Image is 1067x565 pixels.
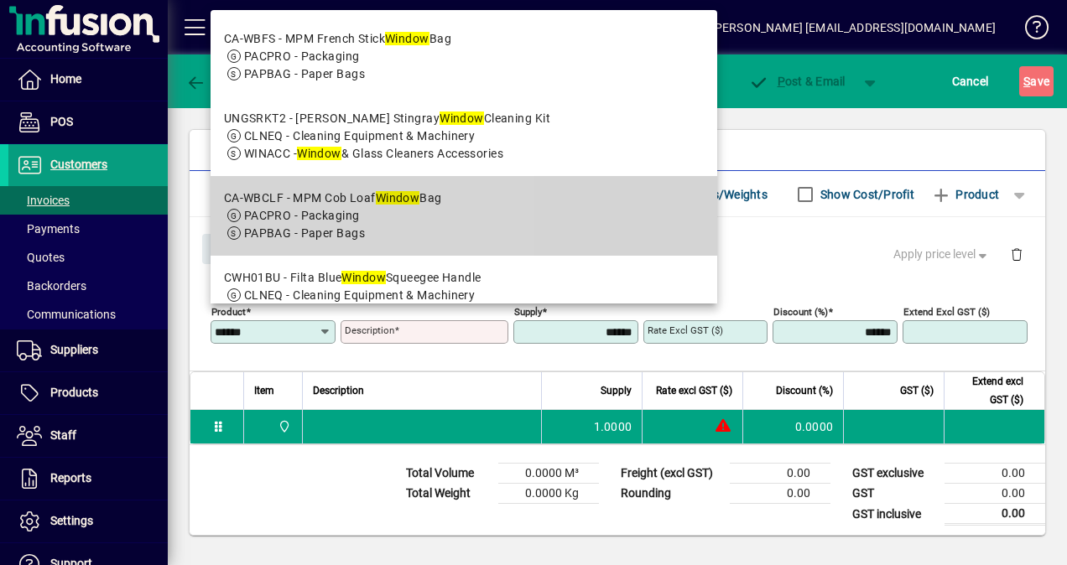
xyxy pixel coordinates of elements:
[8,243,168,272] a: Quotes
[8,329,168,371] a: Suppliers
[224,30,451,48] div: CA-WBFS - MPM French Stick Bag
[224,189,442,207] div: CA-WBCLF - MPM Cob Loaf Bag
[297,147,341,160] em: Window
[1012,3,1046,58] a: Knowledge Base
[209,236,252,263] span: Close
[345,324,394,336] mat-label: Description
[17,194,70,207] span: Invoices
[498,464,599,484] td: 0.0000 M³
[244,147,503,160] span: WINACC - & Glass Cleaners Accessories
[190,217,1045,278] div: Product
[844,484,945,504] td: GST
[8,300,168,329] a: Communications
[730,484,830,504] td: 0.00
[440,111,484,125] em: Window
[398,484,498,504] td: Total Weight
[742,410,843,443] td: 0.0000
[844,464,945,484] td: GST exclusive
[648,324,723,336] mat-label: Rate excl GST ($)
[1023,68,1049,95] span: ave
[945,504,1045,525] td: 0.00
[50,471,91,485] span: Reports
[612,484,730,504] td: Rounding
[50,343,98,356] span: Suppliers
[17,222,80,236] span: Payments
[398,464,498,484] td: Total Volume
[514,306,542,318] mat-label: Supply
[498,484,599,504] td: 0.0000 Kg
[952,68,989,95] span: Cancel
[594,418,632,435] span: 1.0000
[773,306,828,318] mat-label: Discount (%)
[244,288,476,302] span: CLNEQ - Cleaning Equipment & Machinery
[244,49,360,63] span: PACPRO - Packaging
[50,72,81,86] span: Home
[740,66,854,96] button: Post & Email
[273,417,293,436] span: Central
[8,458,168,500] a: Reports
[50,158,107,171] span: Customers
[17,251,65,264] span: Quotes
[198,241,263,256] app-page-header-button: Close
[8,186,168,215] a: Invoices
[656,381,732,400] span: Rate excl GST ($)
[948,66,993,96] button: Cancel
[341,271,386,284] em: Window
[730,464,830,484] td: 0.00
[224,110,550,127] div: UNGSRKT2 - [PERSON_NAME] Stingray Cleaning Kit
[778,75,785,88] span: P
[185,75,242,88] span: Back
[244,226,365,240] span: PAPBAG - Paper Bags
[17,308,116,321] span: Communications
[8,59,168,101] a: Home
[612,464,730,484] td: Freight (excl GST)
[945,484,1045,504] td: 0.00
[244,129,476,143] span: CLNEQ - Cleaning Equipment & Machinery
[1019,66,1054,96] button: Save
[211,306,246,318] mat-label: Product
[955,372,1023,409] span: Extend excl GST ($)
[17,279,86,293] span: Backorders
[224,269,503,287] div: CWH01BU - Filta Blue Squeegee Handle
[244,67,365,80] span: PAPBAG - Paper Bags
[168,66,260,96] app-page-header-button: Back
[50,386,98,399] span: Products
[8,215,168,243] a: Payments
[211,96,717,176] mat-option: UNGSRKT2 - Unger Stingray Window Cleaning Kit
[8,372,168,414] a: Products
[611,186,768,203] label: Show Line Volumes/Weights
[945,464,1045,484] td: 0.00
[8,101,168,143] a: POS
[997,234,1037,274] button: Delete
[254,381,274,400] span: Item
[211,17,717,96] mat-option: CA-WBFS - MPM French Stick Window Bag
[244,209,360,222] span: PACPRO - Packaging
[211,256,717,335] mat-option: CWH01BU - Filta Blue Window Squeegee Handle
[376,191,420,205] em: Window
[211,176,717,256] mat-option: CA-WBCLF - MPM Cob Loaf Window Bag
[202,234,259,264] button: Close
[817,186,914,203] label: Show Cost/Profit
[181,66,246,96] button: Back
[711,14,996,41] div: [PERSON_NAME] [EMAIL_ADDRESS][DOMAIN_NAME]
[903,306,990,318] mat-label: Extend excl GST ($)
[1023,75,1030,88] span: S
[601,381,632,400] span: Supply
[50,514,93,527] span: Settings
[50,428,76,442] span: Staff
[900,381,934,400] span: GST ($)
[8,272,168,300] a: Backorders
[50,115,73,128] span: POS
[887,240,997,270] button: Apply price level
[313,381,364,400] span: Description
[844,504,945,525] td: GST inclusive
[997,246,1037,262] app-page-header-button: Delete
[8,415,168,457] a: Staff
[8,500,168,542] a: Settings
[748,75,846,88] span: ost & Email
[385,32,429,45] em: Window
[776,381,833,400] span: Discount (%)
[893,246,991,263] span: Apply price level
